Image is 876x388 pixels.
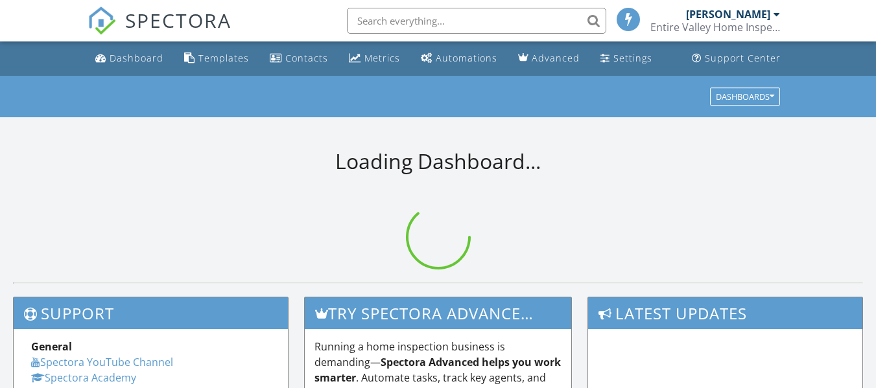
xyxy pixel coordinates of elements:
[14,297,288,329] h3: Support
[705,52,781,64] div: Support Center
[31,371,136,385] a: Spectora Academy
[198,52,249,64] div: Templates
[347,8,606,34] input: Search everything...
[416,47,503,71] a: Automations (Basic)
[686,8,770,21] div: [PERSON_NAME]
[314,355,561,385] strong: Spectora Advanced helps you work smarter
[31,339,72,354] strong: General
[110,52,163,64] div: Dashboard
[88,17,231,45] a: SPECTORA
[588,297,862,329] h3: Latest Updates
[285,52,328,64] div: Contacts
[595,47,657,71] a: Settings
[710,87,780,106] button: Dashboards
[305,297,571,329] h3: Try spectora advanced [DATE]
[90,47,169,71] a: Dashboard
[31,355,173,369] a: Spectora YouTube Channel
[125,6,231,34] span: SPECTORA
[364,52,400,64] div: Metrics
[650,21,780,34] div: Entire Valley Home Inspection
[532,52,580,64] div: Advanced
[687,47,786,71] a: Support Center
[265,47,333,71] a: Contacts
[716,92,774,101] div: Dashboards
[88,6,116,35] img: The Best Home Inspection Software - Spectora
[513,47,585,71] a: Advanced
[613,52,652,64] div: Settings
[179,47,254,71] a: Templates
[436,52,497,64] div: Automations
[344,47,405,71] a: Metrics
